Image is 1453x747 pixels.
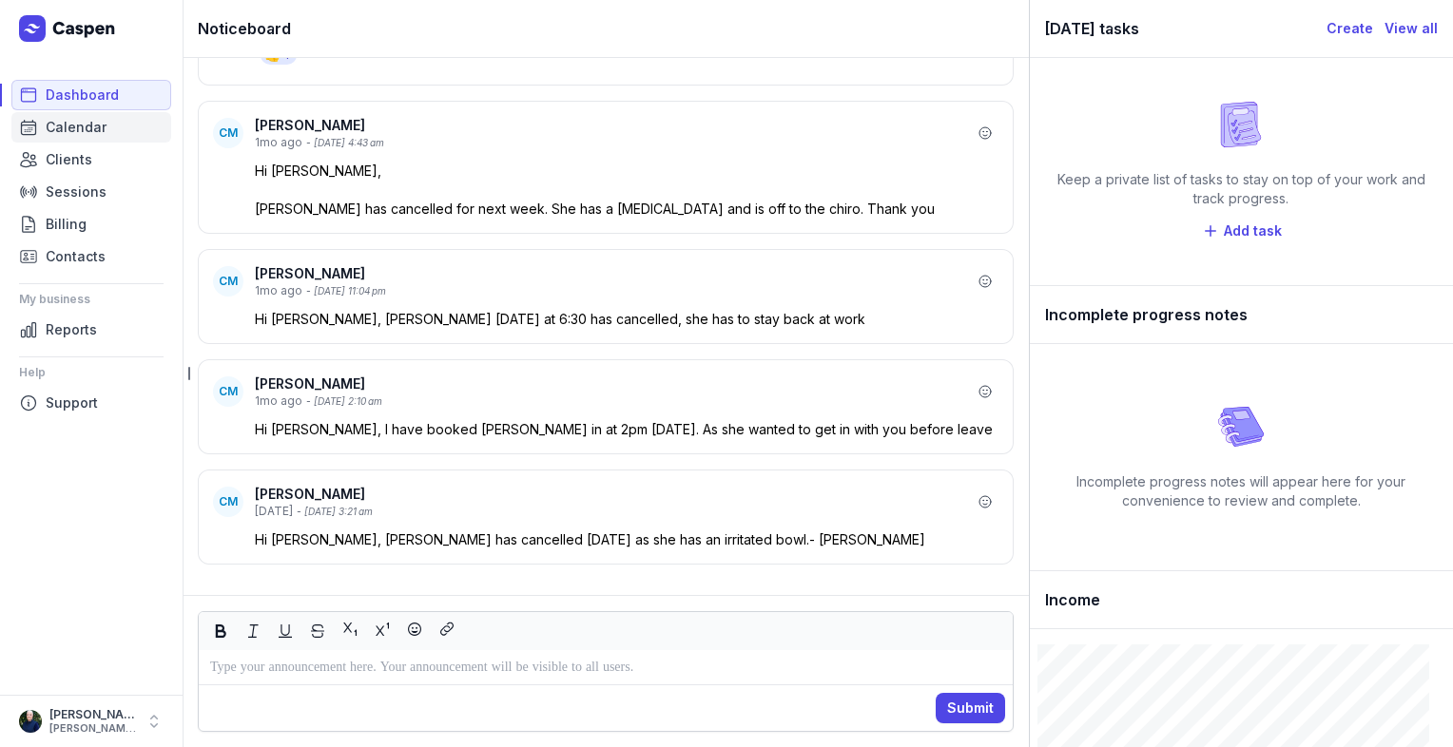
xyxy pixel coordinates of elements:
img: User profile image [19,710,42,733]
div: [PERSON_NAME] [255,485,972,504]
a: Create [1327,17,1373,40]
div: [DATE] [255,504,293,519]
span: CM [219,384,238,399]
span: Sessions [46,181,107,203]
span: Submit [947,697,994,719]
p: Hi [PERSON_NAME], [255,162,998,181]
p: Hi [PERSON_NAME], I have booked [PERSON_NAME] in at 2pm [DATE]. As she wanted to get in with you ... [255,420,998,439]
div: - [DATE] 4:43 am [306,136,384,150]
div: [PERSON_NAME] [255,116,972,135]
span: Clients [46,148,92,171]
span: Dashboard [46,84,119,106]
div: Income [1030,571,1453,629]
div: [PERSON_NAME] [255,264,972,283]
div: [PERSON_NAME] [49,707,137,722]
span: Reports [46,318,97,341]
div: 1mo ago [255,135,302,150]
span: Support [46,392,98,414]
a: View all [1385,17,1438,40]
div: - [DATE] 3:21 am [297,505,373,519]
div: 1mo ago [255,393,302,409]
div: - [DATE] 2:10 am [306,394,382,409]
span: Add task [1224,220,1282,242]
div: [PERSON_NAME][EMAIL_ADDRESS][DOMAIN_NAME][PERSON_NAME] [49,722,137,736]
span: CM [219,494,238,509]
div: My business [19,284,164,315]
div: 1mo ago [255,283,302,298]
div: [PERSON_NAME] [255,374,972,393]
p: Hi [PERSON_NAME], [PERSON_NAME] [DATE] at 6:30 has cancelled, she has to stay back at work [255,310,998,329]
div: Incomplete progress notes [1030,286,1453,344]
span: CM [219,274,238,289]
span: Calendar [46,116,107,139]
span: CM [219,125,238,141]
p: Hi [PERSON_NAME], [PERSON_NAME] has cancelled [DATE] as she has an irritated bowl.- [PERSON_NAME] [255,530,998,549]
div: - [DATE] 11:04 pm [306,284,386,298]
span: Contacts [46,245,106,268]
div: Help [19,357,164,388]
div: Keep a private list of tasks to stay on top of your work and track progress. [1045,170,1438,208]
button: Submit [936,693,1005,723]
p: [PERSON_NAME] has cancelled for next week. She has a [MEDICAL_DATA] and is off to the chiro. Than... [255,200,998,219]
span: Billing [46,213,87,236]
div: [DATE] tasks [1045,15,1327,42]
div: Incomplete progress notes will appear here for your convenience to review and complete. [1045,472,1438,510]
